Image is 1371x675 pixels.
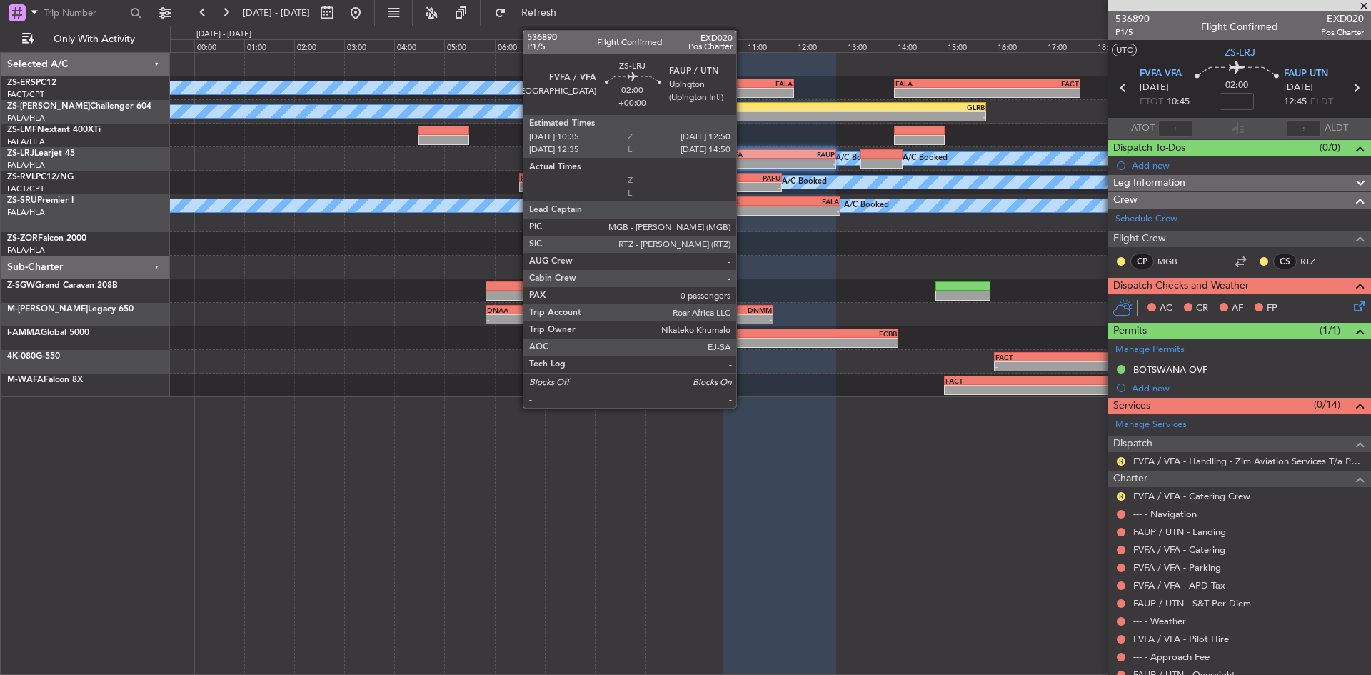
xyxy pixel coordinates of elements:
[725,150,780,159] div: FVFA
[7,281,35,290] span: Z-SGW
[1133,526,1226,538] a: FAUP / UTN - Landing
[1133,579,1225,591] a: FVFA / VFA - APD Tax
[1113,192,1138,209] span: Crew
[1133,490,1250,502] a: FVFA / VFA - Catering Crew
[744,183,780,191] div: -
[1133,597,1251,609] a: FAUP / UTN - S&T Per Diem
[594,183,668,191] div: -
[835,148,880,169] div: A/C Booked
[7,173,74,181] a: ZS-RVLPC12/NG
[7,376,44,384] span: M-WAFA
[37,34,151,44] span: Only With Activity
[744,174,780,182] div: PAFU
[1321,26,1364,39] span: Pos Charter
[7,281,118,290] a: Z-SGWGrand Caravan 208B
[196,29,251,41] div: [DATE] - [DATE]
[7,196,37,205] span: ZS-SRU
[7,234,86,243] a: ZS-ZORFalcon 2000
[782,171,827,193] div: A/C Booked
[895,39,945,52] div: 14:00
[695,339,796,347] div: -
[637,89,715,97] div: -
[7,149,34,158] span: ZS-LRJ
[725,159,780,168] div: -
[1300,255,1332,268] a: RTZ
[945,376,1069,385] div: FACT
[1113,471,1147,487] span: Charter
[780,150,835,159] div: FAUP
[537,89,567,97] div: -
[1160,301,1172,316] span: AC
[1310,95,1333,109] span: ELDT
[7,89,44,100] a: FACT/CPT
[987,79,1078,88] div: FACT
[243,6,310,19] span: [DATE] - [DATE]
[521,174,594,182] div: FACT
[1133,508,1197,520] a: --- - Navigation
[7,352,36,361] span: 4K-080
[844,195,889,216] div: A/C Booked
[708,174,744,182] div: FALA
[645,39,695,52] div: 09:00
[7,79,56,87] a: ZS-ERSPC12
[1133,544,1225,556] a: FVFA / VFA - Catering
[595,39,645,52] div: 08:00
[7,102,151,111] a: ZS-[PERSON_NAME]Challenger 604
[945,39,995,52] div: 15:00
[529,315,572,324] div: -
[1133,651,1210,663] a: --- - Approach Fee
[1113,231,1166,247] span: Flight Crew
[7,102,90,111] span: ZS-[PERSON_NAME]
[7,305,134,314] a: M-[PERSON_NAME]Legacy 650
[7,234,38,243] span: ZS-ZOR
[730,306,773,314] div: DNMM
[1320,140,1340,155] span: (0/0)
[1115,418,1187,432] a: Manage Services
[845,39,895,52] div: 13:00
[7,173,36,181] span: ZS-RVL
[1201,19,1278,34] div: Flight Confirmed
[1167,95,1190,109] span: 10:45
[7,126,101,134] a: ZS-LMFNextant 400XTi
[1196,301,1208,316] span: CR
[1140,67,1182,81] span: FVFA VFA
[1225,79,1248,93] span: 02:00
[903,148,948,169] div: A/C Booked
[487,315,530,324] div: -
[995,39,1045,52] div: 16:00
[495,39,545,52] div: 06:00
[7,184,44,194] a: FACT/CPT
[1133,561,1221,574] a: FVFA / VFA - Parking
[695,329,796,338] div: FACT
[720,206,780,215] div: -
[1130,254,1154,269] div: CP
[7,329,89,337] a: I-AMMAGlobal 5000
[745,39,795,52] div: 11:00
[16,28,155,51] button: Only With Activity
[1140,95,1163,109] span: ETOT
[7,245,45,256] a: FALA/HLA
[1320,323,1340,338] span: (1/1)
[637,112,810,121] div: -
[795,39,845,52] div: 12:00
[1070,376,1193,385] div: FOOL
[44,2,126,24] input: Trip Number
[537,79,567,88] div: FWLK
[7,136,45,147] a: FALA/HLA
[1070,386,1193,394] div: -
[1117,457,1125,466] button: R
[1112,44,1137,56] button: UTC
[1325,121,1348,136] span: ALDT
[7,329,41,337] span: I-AMMA
[488,1,573,24] button: Refresh
[1273,254,1297,269] div: CS
[708,183,744,191] div: -
[1284,81,1313,95] span: [DATE]
[521,183,594,191] div: -
[7,126,37,134] span: ZS-LMF
[687,315,730,324] div: -
[995,362,1248,371] div: -
[529,306,572,314] div: FOOL
[1157,255,1190,268] a: MGB
[7,160,45,171] a: FALA/HLA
